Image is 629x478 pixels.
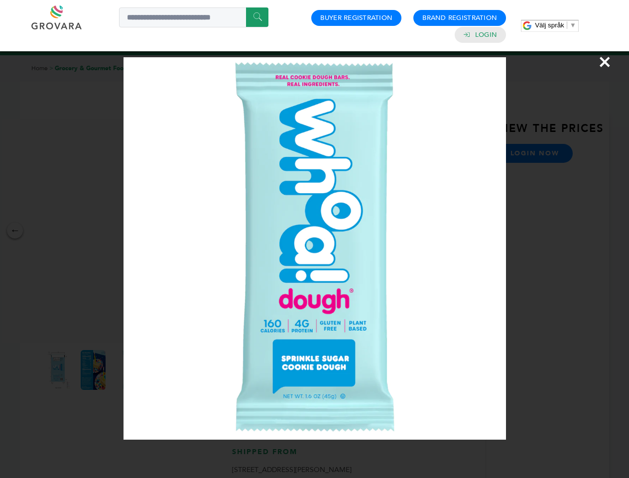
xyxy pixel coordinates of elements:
[535,21,564,29] span: Välj språk
[119,7,268,27] input: Search a product or brand...
[567,21,567,29] span: ​
[124,57,506,440] img: Image Preview
[422,13,497,22] a: Brand Registration
[570,21,576,29] span: ▼
[320,13,392,22] a: Buyer Registration
[598,48,612,76] span: ×
[475,30,497,39] a: Login
[535,21,576,29] a: Välj språk​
